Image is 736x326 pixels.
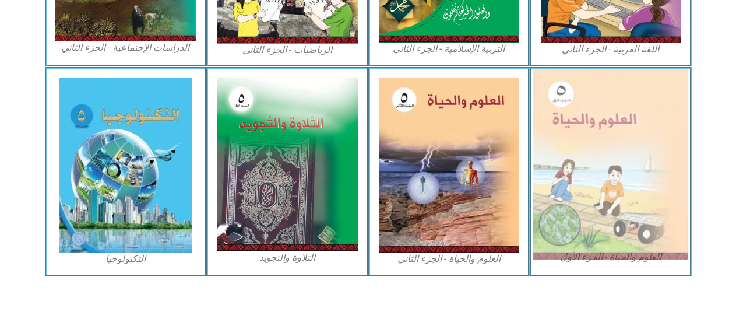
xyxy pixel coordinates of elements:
figcaption: الدراسات الإجتماعية - الجزء الثاني [55,41,196,54]
figcaption: التلاوة والتجويد [217,251,358,264]
figcaption: التربية الإسلامية - الجزء الثاني [379,43,520,55]
figcaption: الرياضيات - الجزء الثاني [217,44,358,57]
figcaption: التكنولوجيا [55,253,196,265]
figcaption: العلوم والحياة - الجزء الثاني [379,253,520,265]
figcaption: اللغة العربية - الجزء الثاني [540,43,681,56]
